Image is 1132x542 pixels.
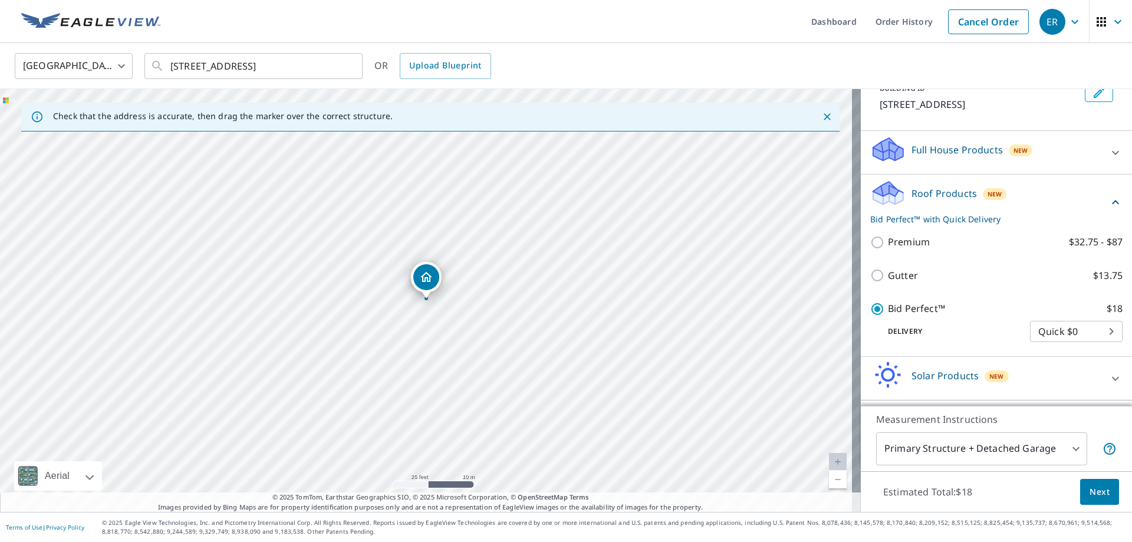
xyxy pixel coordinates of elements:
div: Aerial [14,461,102,491]
p: $13.75 [1093,268,1123,283]
p: Solar Products [911,369,979,383]
button: Close [820,109,835,124]
div: [GEOGRAPHIC_DATA] [15,50,133,83]
a: OpenStreetMap [518,492,567,501]
a: Current Level 20, Zoom In Disabled [829,453,847,471]
p: [STREET_ADDRESS] [880,97,1080,111]
p: Gutter [888,268,918,283]
a: Cancel Order [948,9,1029,34]
p: $32.75 - $87 [1069,235,1123,249]
span: New [989,372,1004,381]
span: Your report will include the primary structure and a detached garage if one exists. [1103,442,1117,456]
span: New [1013,146,1028,155]
span: New [988,189,1002,199]
p: Delivery [870,326,1030,337]
span: Next [1090,485,1110,500]
div: Dropped pin, building 1, Residential property, 1124 Palmetto St Mobile, AL 36604 [411,262,442,298]
div: Quick $0 [1030,315,1123,348]
div: Aerial [41,461,73,491]
span: © 2025 TomTom, Earthstar Geographics SIO, © 2025 Microsoft Corporation, © [272,492,589,502]
p: Full House Products [911,143,1003,157]
p: Estimated Total: $18 [874,479,982,505]
p: Bid Perfect™ [888,301,945,316]
a: Terms of Use [6,523,42,531]
div: Roof ProductsNewBid Perfect™ with Quick Delivery [870,179,1123,225]
p: Roof Products [911,186,977,201]
a: Privacy Policy [46,523,84,531]
input: Search by address or latitude-longitude [170,50,338,83]
p: $18 [1107,301,1123,316]
p: Check that the address is accurate, then drag the marker over the correct structure. [53,111,393,121]
p: Premium [888,235,930,249]
span: Upload Blueprint [409,58,481,73]
p: © 2025 Eagle View Technologies, Inc. and Pictometry International Corp. All Rights Reserved. Repo... [102,518,1126,536]
div: Solar ProductsNew [870,362,1123,395]
p: | [6,524,84,531]
div: OR [374,53,491,79]
a: Terms [570,492,589,501]
button: Next [1080,479,1119,505]
button: Edit building 1 [1085,83,1113,102]
p: Bid Perfect™ with Quick Delivery [870,213,1108,225]
div: Full House ProductsNew [870,136,1123,169]
p: Measurement Instructions [876,412,1117,426]
a: Current Level 20, Zoom Out [829,471,847,488]
div: ER [1039,9,1065,35]
img: EV Logo [21,13,160,31]
a: Upload Blueprint [400,53,491,79]
div: Primary Structure + Detached Garage [876,432,1087,465]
